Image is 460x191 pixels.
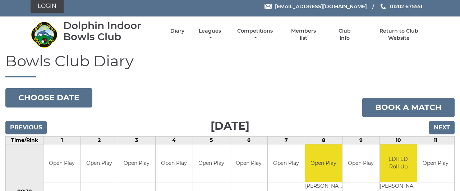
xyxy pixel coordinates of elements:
[118,144,155,182] td: Open Play
[43,144,80,182] td: Open Play
[80,137,118,144] td: 2
[417,137,454,144] td: 11
[155,137,193,144] td: 4
[429,121,455,134] input: Next
[63,20,158,42] div: Dolphin Indoor Bowls Club
[287,28,320,42] a: Members list
[235,28,275,42] a: Competitions
[5,53,455,77] h1: Bowls Club Diary
[362,98,455,117] a: Book a match
[342,144,379,182] td: Open Play
[5,88,92,108] button: Choose date
[379,3,422,10] a: Phone us 01202 675551
[193,137,230,144] td: 5
[369,28,429,42] a: Return to Club Website
[333,28,356,42] a: Club Info
[6,137,43,144] td: Time/Rink
[264,3,367,10] a: Email [EMAIL_ADDRESS][DOMAIN_NAME]
[390,3,422,10] span: 01202 675551
[267,137,305,144] td: 7
[43,137,81,144] td: 1
[417,144,454,182] td: Open Play
[31,21,57,48] img: Dolphin Indoor Bowls Club
[379,137,417,144] td: 10
[305,144,342,182] td: Open Play
[230,144,267,182] td: Open Play
[380,144,417,182] td: EDITED Roll Up
[275,3,367,10] span: [EMAIL_ADDRESS][DOMAIN_NAME]
[193,144,230,182] td: Open Play
[264,4,272,9] img: Email
[380,182,417,191] td: [PERSON_NAME]
[342,137,379,144] td: 9
[268,144,305,182] td: Open Play
[156,144,193,182] td: Open Play
[81,144,118,182] td: Open Play
[230,137,267,144] td: 6
[197,28,223,42] a: Leagues
[381,4,386,9] img: Phone us
[5,121,47,134] input: Previous
[118,137,155,144] td: 3
[170,28,184,34] a: Diary
[305,182,342,191] td: [PERSON_NAME]
[305,137,342,144] td: 8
